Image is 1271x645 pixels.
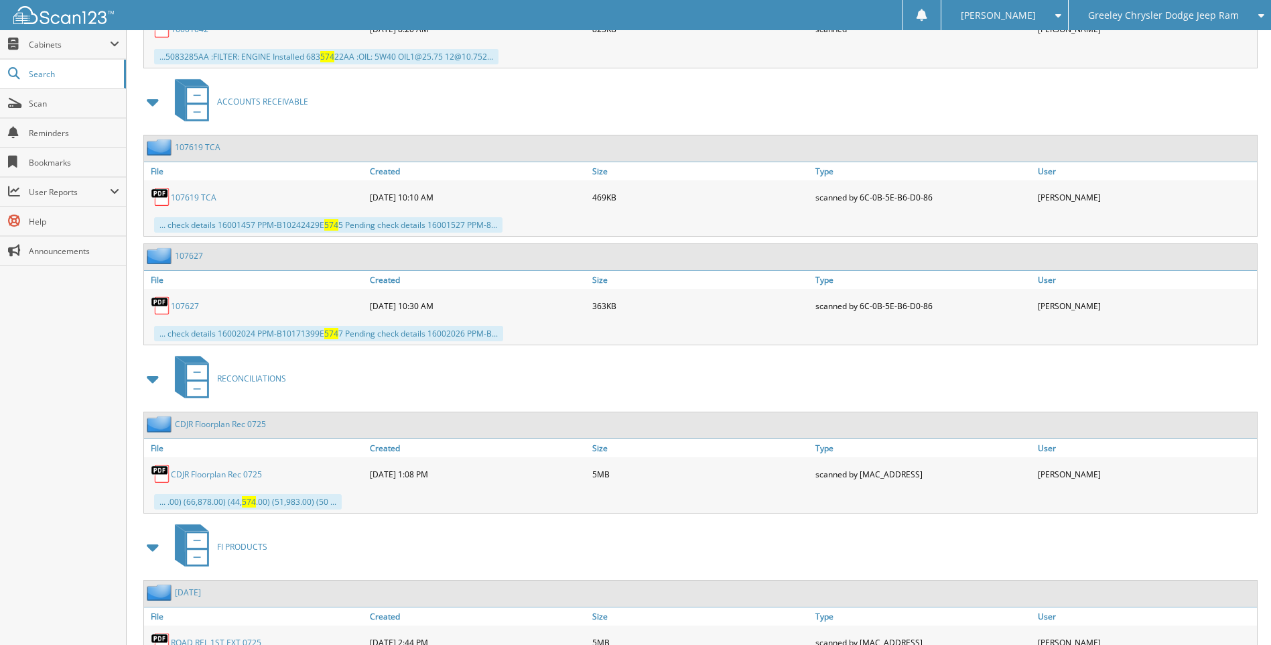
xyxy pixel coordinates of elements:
a: 107619 TCA [175,141,220,153]
span: Help [29,216,119,227]
div: scanned by 6C-0B-5E-B6-D0-86 [812,184,1034,211]
div: [DATE] 10:10 AM [366,184,589,211]
span: Search [29,68,117,80]
span: Bookmarks [29,157,119,168]
a: FI PRODUCTS [167,520,267,573]
div: ... .00) (66,878.00) (44, .00) (51,983.00) (50 ... [154,494,342,510]
span: ACCOUNTS RECEIVABLE [217,96,308,107]
div: 363KB [589,292,811,319]
a: File [144,271,366,289]
a: User [1034,271,1257,289]
a: 107627 [175,250,203,261]
div: scanned by 6C-0B-5E-B6-D0-86 [812,292,1034,319]
img: folder2.png [147,139,175,156]
span: 574 [324,219,338,231]
a: Created [366,162,589,180]
div: [PERSON_NAME] [1034,184,1257,211]
div: [PERSON_NAME] [1034,461,1257,487]
div: ... check details 16002024 PPM-B10171399E 7 Pending check details 16002026 PPM-B... [154,326,503,341]
a: Size [589,439,811,457]
a: User [1034,607,1257,626]
img: folder2.png [147,416,175,432]
div: 5MB [589,461,811,487]
div: [DATE] 1:08 PM [366,461,589,487]
span: RECONCILIATIONS [217,373,286,384]
a: User [1034,439,1257,457]
a: Created [366,439,589,457]
span: FI PRODUCTS [217,541,267,552]
a: Size [589,607,811,626]
a: CDJR Floorplan Rec 0725 [175,418,266,430]
img: PDF.png [151,187,171,207]
img: PDF.png [151,296,171,316]
div: scanned by [MAC_ADDRESS] [812,461,1034,487]
a: Size [589,271,811,289]
span: 574 [324,328,338,339]
a: User [1034,162,1257,180]
div: ...5083285AA :FILTER: ENGINE Installed 683 22AA :OIL: 5W40 OIL 1@25.75 12@10.75 2... [154,49,498,64]
a: 107627 [171,300,199,312]
a: File [144,162,366,180]
a: Size [589,162,811,180]
a: File [144,439,366,457]
a: CDJR Floorplan Rec 0725 [171,469,262,480]
span: Cabinets [29,39,110,50]
a: Type [812,439,1034,457]
span: Reminders [29,127,119,139]
span: Announcements [29,245,119,257]
a: Type [812,271,1034,289]
a: File [144,607,366,626]
div: [PERSON_NAME] [1034,292,1257,319]
img: PDF.png [151,464,171,484]
a: RECONCILIATIONS [167,352,286,405]
a: 107619 TCA [171,192,216,203]
span: [PERSON_NAME] [961,11,1036,19]
div: 469KB [589,184,811,211]
span: 574 [242,496,256,508]
img: folder2.png [147,584,175,601]
a: [DATE] [175,587,201,598]
span: 574 [320,51,334,62]
a: Type [812,607,1034,626]
a: Created [366,607,589,626]
span: Greeley Chrysler Dodge Jeep Ram [1088,11,1239,19]
span: User Reports [29,186,110,198]
div: [DATE] 10:30 AM [366,292,589,319]
a: Created [366,271,589,289]
span: Scan [29,98,119,109]
img: folder2.png [147,247,175,264]
div: ... check details 16001457 PPM-B10242429E 5 Pending check details 16001527 PPM-8... [154,217,503,233]
a: ACCOUNTS RECEIVABLE [167,75,308,128]
a: Type [812,162,1034,180]
img: scan123-logo-white.svg [13,6,114,24]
